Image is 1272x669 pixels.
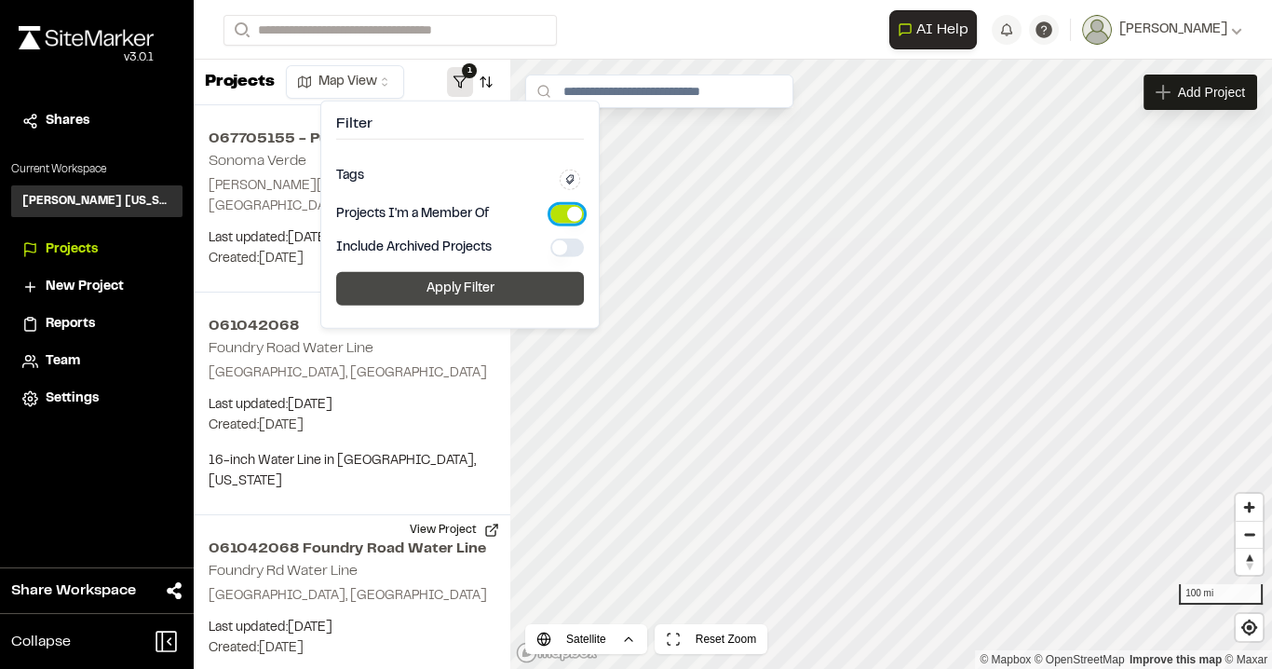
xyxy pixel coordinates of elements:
p: Projects [205,70,275,95]
span: Settings [46,389,99,409]
button: Search [223,15,257,46]
h3: [PERSON_NAME] [US_STATE] [22,193,171,210]
a: OpenStreetMap [1035,653,1125,666]
a: Mapbox [980,653,1031,666]
h2: Sonoma Verde [209,155,306,168]
span: [PERSON_NAME] [1119,20,1227,40]
span: Reports [46,314,95,334]
p: Last updated: [DATE] [209,395,495,416]
button: View Project [399,515,510,545]
span: Collapse [11,631,71,653]
button: [PERSON_NAME] [1082,15,1242,45]
div: Open AI Assistant [889,10,984,49]
p: Created: [DATE] [209,638,495,659]
span: New Project [46,277,124,297]
button: Zoom out [1236,521,1263,548]
a: Reports [22,314,171,334]
h2: 067705155 - Pulte [209,128,495,150]
div: Oh geez...please don't... [19,49,154,66]
h2: Foundry Rd Water Line [209,565,358,578]
a: Map feedback [1130,653,1222,666]
span: AI Help [916,19,968,41]
span: Add Project [1178,83,1245,102]
p: Current Workspace [11,161,183,178]
p: [PERSON_NAME][GEOGRAPHIC_DATA], [GEOGRAPHIC_DATA] [209,176,495,217]
label: Projects I'm a Member Of [336,208,489,221]
span: Projects [46,239,98,260]
span: Reset bearing to north [1236,549,1263,575]
span: 1 [462,63,477,78]
button: Find my location [1236,614,1263,641]
button: Reset bearing to north [1236,548,1263,575]
button: 1 [447,67,473,97]
p: Created: [DATE] [209,249,495,269]
h4: Filter [336,116,584,140]
a: Maxar [1225,653,1267,666]
a: Shares [22,111,171,131]
span: Team [46,351,80,372]
button: Open AI Assistant [889,10,977,49]
a: Settings [22,389,171,409]
button: Satellite [525,624,647,654]
button: Zoom in [1236,494,1263,521]
p: [GEOGRAPHIC_DATA], [GEOGRAPHIC_DATA] [209,363,495,384]
p: Last updated: [DATE] [209,618,495,638]
img: User [1082,15,1112,45]
button: Reset Zoom [655,624,767,654]
button: Edit Tags [560,170,580,190]
button: Apply Filter [336,272,584,306]
span: Zoom out [1236,522,1263,548]
a: New Project [22,277,171,297]
div: 100 mi [1179,584,1263,605]
p: 16-inch Water Line in [GEOGRAPHIC_DATA], [US_STATE] [209,451,495,492]
a: Projects [22,239,171,260]
h2: Foundry Road Water Line [209,342,373,355]
p: Created: [DATE] [209,416,495,436]
h2: 061042068 Foundry Road Water Line [209,538,495,560]
span: Share Workspace [11,580,136,602]
h2: 061042068 [209,315,495,337]
label: Include Archived Projects [336,241,492,254]
label: Tags [336,170,364,183]
p: Last updated: [DATE] [209,228,495,249]
a: Mapbox logo [516,642,598,663]
a: Team [22,351,171,372]
img: rebrand.png [19,26,154,49]
span: Shares [46,111,89,131]
p: [GEOGRAPHIC_DATA], [GEOGRAPHIC_DATA] [209,586,495,607]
